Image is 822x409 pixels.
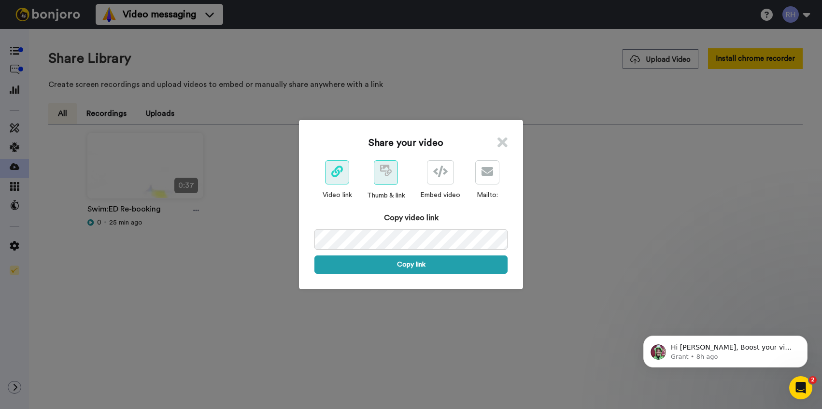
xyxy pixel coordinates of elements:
div: Embed video [420,190,460,200]
iframe: Intercom notifications message [629,315,822,383]
div: Video link [323,190,352,200]
iframe: Intercom live chat [789,376,812,399]
button: Copy link [314,255,508,274]
p: Message from Grant, sent 8h ago [42,37,167,46]
span: 2 [809,376,817,384]
span: Hi [PERSON_NAME], Boost your view rates with automatic re-sends of unviewed messages! We've just ... [42,28,166,122]
div: Copy video link [314,212,508,224]
div: Thumb & link [367,191,405,200]
h1: Share your video [368,136,443,150]
div: Mailto: [475,190,499,200]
